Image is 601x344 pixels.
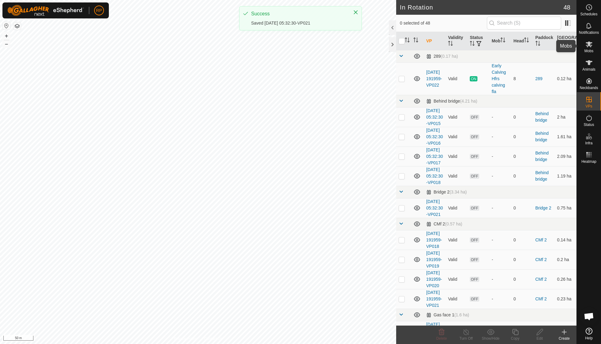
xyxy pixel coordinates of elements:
th: VP [424,32,446,50]
a: [DATE] 050009-VP005 [426,322,442,340]
td: 0.26 ha [555,269,576,289]
td: 0 [511,321,533,341]
td: Valid [446,147,467,166]
td: Valid [446,321,467,341]
button: Close [351,8,360,17]
th: [GEOGRAPHIC_DATA] Area [555,32,576,50]
a: CMf 2 [535,296,547,301]
p-sorticon: Activate to sort [448,42,453,47]
td: 0.2 ha [555,250,576,269]
td: 0.12 ha [555,62,576,95]
button: + [3,32,10,40]
span: Heatmap [581,160,596,163]
a: CMf 2 [535,237,547,242]
td: 0.75 ha [555,198,576,218]
div: - [492,173,508,179]
span: Animals [582,68,595,71]
span: (4.21 ha) [460,99,477,104]
a: CMf 2 [535,257,547,262]
span: Status [584,123,594,127]
div: - [492,153,508,160]
span: OFF [470,154,479,159]
td: 0.78 ha [555,321,576,341]
td: 0 [511,147,533,166]
a: [DATE] 191959-VP020 [426,270,442,288]
div: Bridge 2 [426,190,467,195]
a: [DATE] 05:32:30-VP018 [426,167,443,185]
td: Valid [446,166,467,186]
td: 0 [511,127,533,147]
td: 0 [511,230,533,250]
div: - [492,296,508,302]
div: - [492,134,508,140]
span: Notifications [579,31,599,34]
p-sorticon: Activate to sort [500,38,505,43]
div: Turn Off [454,336,478,341]
a: [DATE] 05:32:30-VP016 [426,128,443,146]
button: Reset Map [3,22,10,29]
span: 48 [564,3,570,12]
td: 0 [511,107,533,127]
a: Behind bridge [535,111,549,123]
td: Valid [446,269,467,289]
div: Create [552,336,576,341]
td: 1.19 ha [555,166,576,186]
p-sorticon: Activate to sort [405,38,410,43]
span: Help [585,336,593,340]
button: – [3,40,10,48]
span: VPs [585,104,592,108]
a: Bridge 2 [535,205,551,210]
button: Map Layers [13,22,21,30]
td: 0 [511,289,533,309]
div: - [492,256,508,263]
td: Valid [446,127,467,147]
td: Valid [446,107,467,127]
a: [DATE] 05:32:30-VP017 [426,147,443,165]
span: OFF [470,277,479,282]
th: Paddock [533,32,555,50]
span: Schedules [580,12,597,16]
th: Mob [489,32,511,50]
a: [DATE] 191959-VP021 [426,290,442,308]
div: Saved [DATE] 05:32:30-VP021 [251,20,347,26]
div: - [492,276,508,283]
td: 0.14 ha [555,230,576,250]
a: [DATE] 191959-VP019 [426,251,442,268]
span: RP [96,7,102,14]
div: Open chat [580,307,598,326]
div: Gas face 1 [426,312,469,318]
a: Contact Us [204,336,222,342]
p-sorticon: Activate to sort [413,38,418,43]
a: Help [577,325,601,342]
td: 0 [511,269,533,289]
td: 8 [511,62,533,95]
a: Behind bridge [535,170,549,182]
p-sorticon: Activate to sort [567,42,572,47]
span: ON [470,76,477,81]
p-sorticon: Activate to sort [535,42,540,47]
td: Valid [446,250,467,269]
span: OFF [470,237,479,243]
h2: In Rotation [400,4,564,11]
span: OFF [470,115,479,120]
div: - [492,237,508,243]
a: Behind bridge [535,150,549,162]
span: Delete [436,336,447,341]
div: Success [251,10,347,18]
a: Privacy Policy [174,336,197,342]
span: OFF [470,205,479,211]
a: [DATE] 05:32:30-VP021 [426,199,443,217]
span: (3.34 ha) [450,190,467,194]
span: (0.17 ha) [441,54,458,59]
div: Copy [503,336,527,341]
span: 0 selected of 48 [400,20,487,26]
td: 2.09 ha [555,147,576,166]
th: Status [467,32,489,50]
span: OFF [470,257,479,262]
td: 0 [511,166,533,186]
td: 0.23 ha [555,289,576,309]
a: [DATE] 191959-VP018 [426,231,442,249]
div: - [492,205,508,211]
a: [DATE] 191959-VP022 [426,70,442,88]
div: Edit [527,336,552,341]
